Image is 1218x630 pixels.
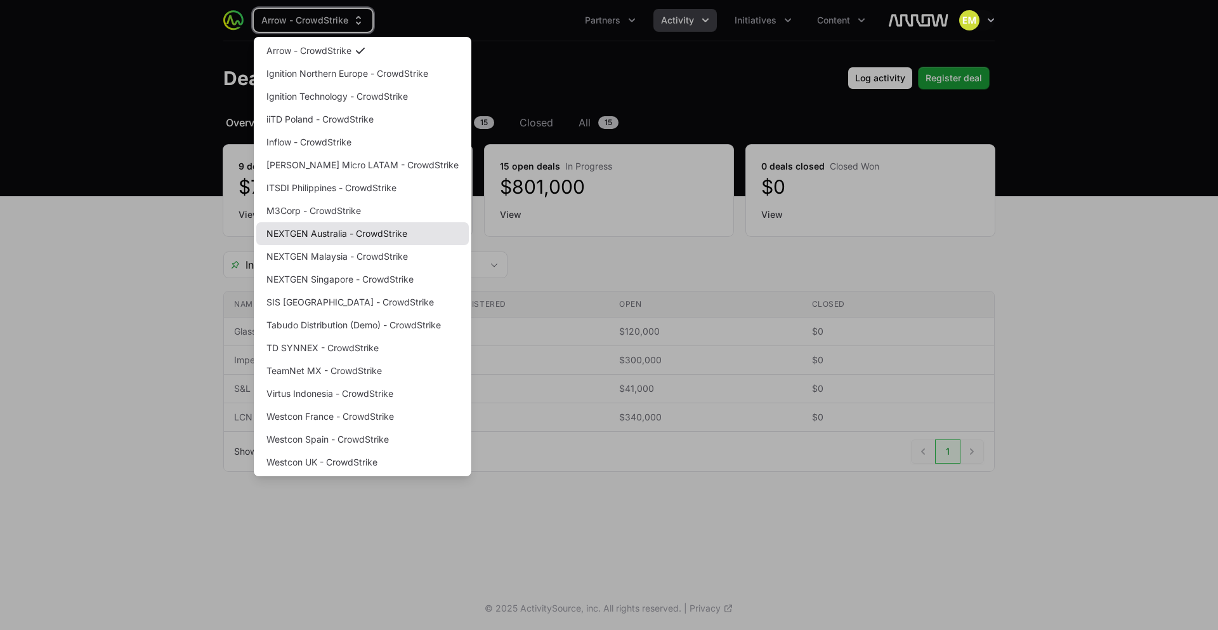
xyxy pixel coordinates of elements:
a: Arrow - CrowdStrike [256,39,469,62]
a: NEXTGEN Singapore - CrowdStrike [256,268,469,291]
a: Inflow - CrowdStrike [256,131,469,154]
div: Main navigation [244,9,873,32]
a: Virtus Indonesia - CrowdStrike [256,382,469,405]
a: Westcon Spain - CrowdStrike [256,428,469,451]
a: Westcon UK - CrowdStrike [256,451,469,474]
a: TeamNet MX - CrowdStrike [256,359,469,382]
a: Westcon France - CrowdStrike [256,405,469,428]
a: TD SYNNEX - CrowdStrike [256,337,469,359]
img: Eric Mingus [959,10,979,30]
div: Open [481,252,507,278]
a: Ignition Technology - CrowdStrike [256,85,469,108]
a: ITSDI Philippines - CrowdStrike [256,177,469,199]
a: NEXTGEN Malaysia - CrowdStrike [256,245,469,268]
a: iiTD Poland - CrowdStrike [256,108,469,131]
a: NEXTGEN Australia - CrowdStrike [256,222,469,245]
a: SIS [GEOGRAPHIC_DATA] - CrowdStrike [256,291,469,314]
a: [PERSON_NAME] Micro LATAM - CrowdStrike [256,154,469,177]
a: Ignition Northern Europe - CrowdStrike [256,62,469,85]
a: M3Corp - CrowdStrike [256,199,469,222]
a: Tabudo Distribution (Demo) - CrowdStrike [256,314,469,337]
div: Supplier switch menu [254,9,372,32]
